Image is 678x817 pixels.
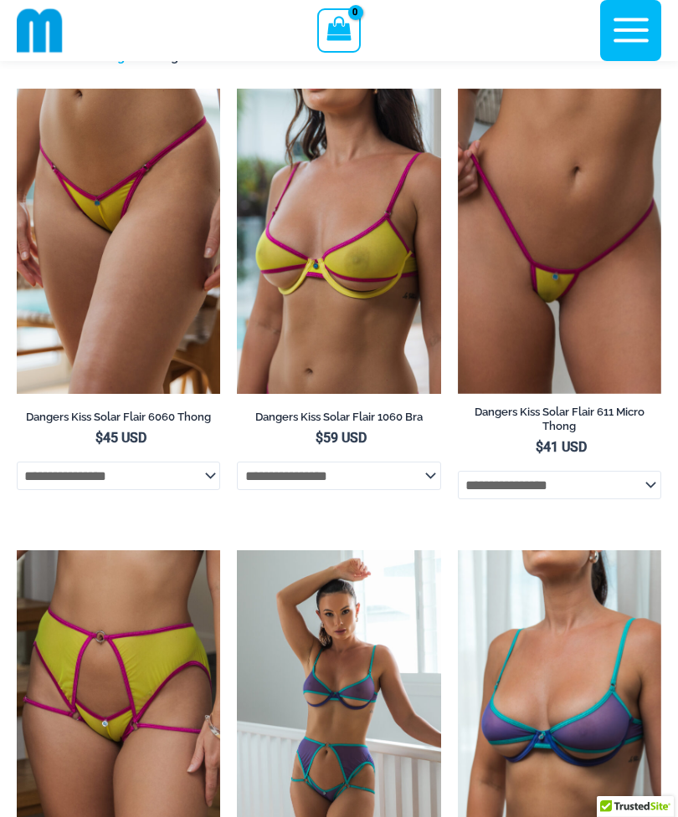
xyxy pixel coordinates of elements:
[17,89,220,394] img: Dangers Kiss Solar Flair 6060 Thong 01
[17,410,220,424] h2: Dangers Kiss Solar Flair 6060 Thong
[237,410,440,424] h2: Dangers Kiss Solar Flair 1060 Bra
[458,405,661,439] a: Dangers Kiss Solar Flair 611 Micro Thong
[536,439,543,455] span: $
[458,89,661,394] a: Dangers Kiss Solar Flair 611 Micro 01Dangers Kiss Solar Flair 611 Micro 02Dangers Kiss Solar Flai...
[536,439,587,455] bdi: 41 USD
[237,89,440,394] img: Dangers Kiss Solar Flair 1060 Bra 01
[237,89,440,394] a: Dangers Kiss Solar Flair 1060 Bra 01Dangers Kiss Solar Flair 1060 Bra 02Dangers Kiss Solar Flair ...
[316,430,367,446] bdi: 59 USD
[17,89,220,394] a: Dangers Kiss Solar Flair 6060 Thong 01Dangers Kiss Solar Flair 6060 Thong 02Dangers Kiss Solar Fl...
[316,430,323,446] span: $
[17,410,220,430] a: Dangers Kiss Solar Flair 6060 Thong
[458,89,661,394] img: Dangers Kiss Solar Flair 611 Micro 01
[95,430,146,446] bdi: 45 USD
[237,410,440,430] a: Dangers Kiss Solar Flair 1060 Bra
[458,405,661,433] h2: Dangers Kiss Solar Flair 611 Micro Thong
[95,430,103,446] span: $
[17,8,63,54] img: cropped mm emblem
[317,8,360,52] a: View Shopping Cart, empty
